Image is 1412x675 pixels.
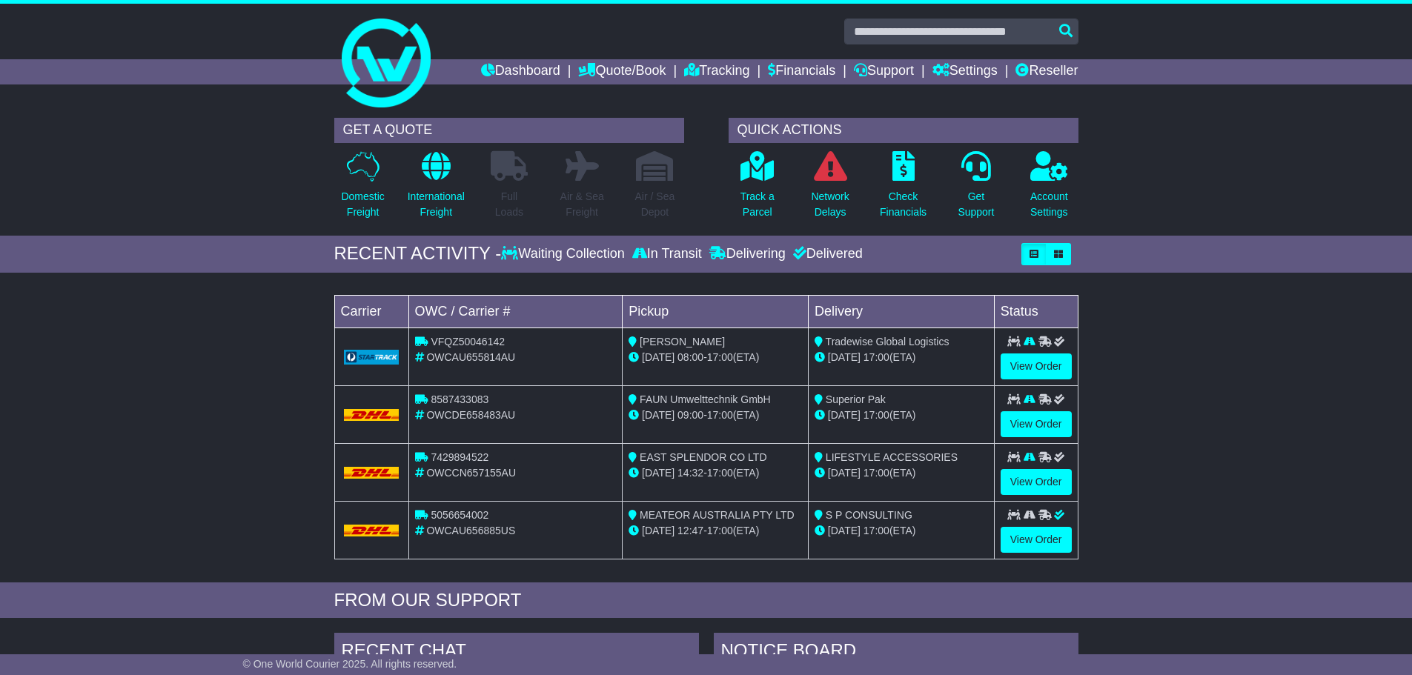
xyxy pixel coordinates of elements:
[810,150,849,228] a: NetworkDelays
[1001,411,1072,437] a: View Order
[714,633,1078,673] div: NOTICE BOARD
[491,189,528,220] p: Full Loads
[1001,527,1072,553] a: View Order
[707,525,733,536] span: 17:00
[426,525,515,536] span: OWCAU656885US
[811,189,849,220] p: Network Delays
[431,451,488,463] span: 7429894522
[642,525,674,536] span: [DATE]
[642,351,674,363] span: [DATE]
[1001,469,1072,495] a: View Order
[408,295,623,327] td: OWC / Carrier #
[481,59,560,84] a: Dashboard
[408,189,465,220] p: International Freight
[629,350,802,365] div: - (ETA)
[684,59,749,84] a: Tracking
[344,525,400,536] img: DHL.png
[1030,189,1068,220] p: Account Settings
[344,409,400,421] img: DHL.png
[740,150,775,228] a: Track aParcel
[815,350,988,365] div: (ETA)
[642,409,674,421] span: [DATE]
[808,295,994,327] td: Delivery
[815,523,988,539] div: (ETA)
[431,509,488,521] span: 5056654002
[729,118,1078,143] div: QUICK ACTIONS
[932,59,998,84] a: Settings
[707,467,733,479] span: 17:00
[828,467,861,479] span: [DATE]
[826,509,912,521] span: S P CONSULTING
[407,150,465,228] a: InternationalFreight
[635,189,675,220] p: Air / Sea Depot
[640,336,725,348] span: [PERSON_NAME]
[815,408,988,423] div: (ETA)
[828,409,861,421] span: [DATE]
[629,523,802,539] div: - (ETA)
[1001,353,1072,379] a: View Order
[677,525,703,536] span: 12:47
[334,118,684,143] div: GET A QUOTE
[994,295,1078,327] td: Status
[334,295,408,327] td: Carrier
[340,150,385,228] a: DomesticFreight
[341,189,384,220] p: Domestic Freight
[828,351,861,363] span: [DATE]
[826,336,949,348] span: Tradewise Global Logistics
[426,409,515,421] span: OWCDE658483AU
[707,351,733,363] span: 17:00
[334,590,1078,611] div: FROM OUR SUPPORT
[864,351,889,363] span: 17:00
[431,336,505,348] span: VFQZ50046142
[879,150,927,228] a: CheckFinancials
[864,467,889,479] span: 17:00
[864,409,889,421] span: 17:00
[243,658,457,670] span: © One World Courier 2025. All rights reserved.
[740,189,775,220] p: Track a Parcel
[707,409,733,421] span: 17:00
[431,393,488,405] span: 8587433083
[629,408,802,423] div: - (ETA)
[426,467,516,479] span: OWCCN657155AU
[789,246,863,262] div: Delivered
[864,525,889,536] span: 17:00
[815,465,988,481] div: (ETA)
[677,409,703,421] span: 09:00
[1015,59,1078,84] a: Reseller
[958,189,994,220] p: Get Support
[880,189,927,220] p: Check Financials
[1030,150,1069,228] a: AccountSettings
[854,59,914,84] a: Support
[677,467,703,479] span: 14:32
[706,246,789,262] div: Delivering
[344,350,400,365] img: GetCarrierServiceLogo
[629,465,802,481] div: - (ETA)
[640,509,795,521] span: MEATEOR AUSTRALIA PTY LTD
[642,467,674,479] span: [DATE]
[768,59,835,84] a: Financials
[334,633,699,673] div: RECENT CHAT
[640,451,766,463] span: EAST SPLENDOR CO LTD
[828,525,861,536] span: [DATE]
[334,243,502,265] div: RECENT ACTIVITY -
[640,393,771,405] span: FAUN Umwelttechnik GmbH
[578,59,666,84] a: Quote/Book
[344,467,400,479] img: DHL.png
[826,393,886,405] span: Superior Pak
[560,189,604,220] p: Air & Sea Freight
[826,451,958,463] span: LIFESTYLE ACCESSORIES
[426,351,515,363] span: OWCAU655814AU
[623,295,809,327] td: Pickup
[629,246,706,262] div: In Transit
[957,150,995,228] a: GetSupport
[501,246,628,262] div: Waiting Collection
[677,351,703,363] span: 08:00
